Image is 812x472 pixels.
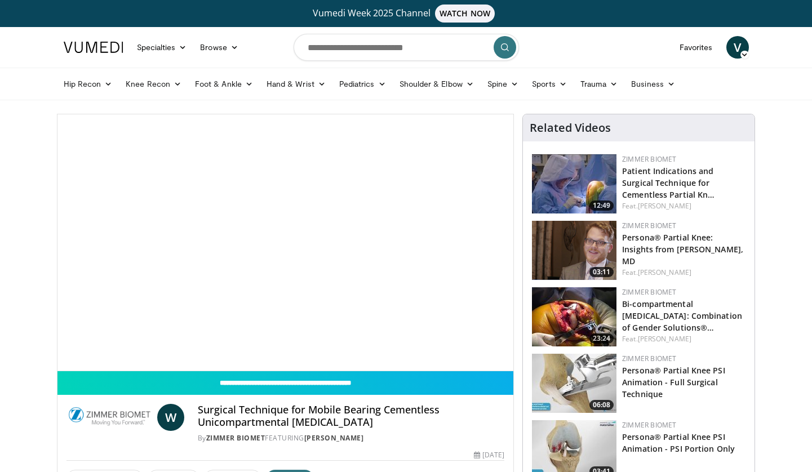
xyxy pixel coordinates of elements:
a: Persona® Partial Knee: Insights from [PERSON_NAME], MD [622,232,743,266]
div: [DATE] [474,450,504,460]
a: Knee Recon [119,73,188,95]
a: [PERSON_NAME] [638,334,691,344]
a: V [726,36,749,59]
span: 03:11 [589,267,614,277]
span: 06:08 [589,400,614,410]
div: By FEATURING [198,433,504,443]
a: 23:24 [532,287,616,346]
a: Zimmer Biomet [622,354,676,363]
h4: Related Videos [530,121,611,135]
a: Business [624,73,682,95]
a: Browse [193,36,245,59]
a: Foot & Ankle [188,73,260,95]
a: Specialties [130,36,194,59]
a: [PERSON_NAME] [638,268,691,277]
a: Patient Indications and Surgical Technique for Cementless Partial Kn… [622,166,715,200]
video-js: Video Player [57,114,514,371]
a: Zimmer Biomet [206,433,265,443]
a: Zimmer Biomet [622,287,676,297]
a: Persona® Partial Knee PSI Animation - Full Surgical Technique [622,365,725,399]
a: Hip Recon [57,73,119,95]
a: Hand & Wrist [260,73,332,95]
div: Feat. [622,268,746,278]
span: WATCH NOW [435,5,495,23]
a: Trauma [574,73,625,95]
h4: Surgical Technique for Mobile Bearing Cementless Unicompartmental [MEDICAL_DATA] [198,404,504,428]
img: VuMedi Logo [64,42,123,53]
a: Shoulder & Elbow [393,73,481,95]
img: dc286c30-bcc4-47d6-b614-e3642f4746ad.150x105_q85_crop-smart_upscale.jpg [532,287,616,346]
span: 23:24 [589,333,614,344]
img: Zimmer Biomet [66,404,153,431]
a: W [157,404,184,431]
a: Pediatrics [332,73,393,95]
a: Bi-compartmental [MEDICAL_DATA]: Combination of Gender Solutions®… [622,299,742,333]
a: Zimmer Biomet [622,420,676,430]
a: Zimmer Biomet [622,221,676,230]
a: Spine [481,73,525,95]
img: 2c28c705-9b27-4f8d-ae69-2594b16edd0d.150x105_q85_crop-smart_upscale.jpg [532,154,616,213]
a: [PERSON_NAME] [638,201,691,211]
img: 686d165e-95fa-42f3-8ff5-d5bd856530f8.150x105_q85_crop-smart_upscale.jpg [532,354,616,413]
a: Zimmer Biomet [622,154,676,164]
a: 12:49 [532,154,616,213]
a: [PERSON_NAME] [304,433,364,443]
a: Sports [525,73,574,95]
a: 06:08 [532,354,616,413]
a: Favorites [673,36,720,59]
div: Feat. [622,334,746,344]
span: 12:49 [589,201,614,211]
img: f87a5073-b7d4-4925-9e52-a0028613b997.png.150x105_q85_crop-smart_upscale.png [532,221,616,280]
a: Vumedi Week 2025 ChannelWATCH NOW [65,5,747,23]
div: Feat. [622,201,746,211]
a: Persona® Partial Knee PSI Animation - PSI Portion Only [622,431,735,454]
input: Search topics, interventions [294,34,519,61]
a: 03:11 [532,221,616,280]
